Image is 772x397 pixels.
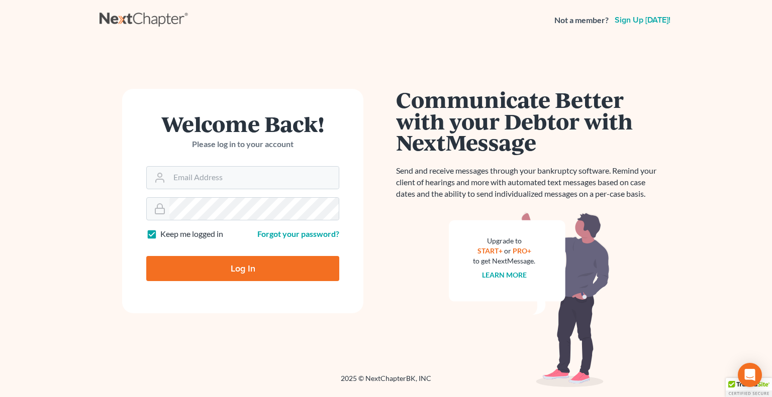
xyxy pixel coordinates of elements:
[477,246,503,255] a: START+
[160,228,223,240] label: Keep me logged in
[100,373,672,391] div: 2025 © NextChapterBK, INC
[726,378,772,397] div: TrustedSite Certified
[473,256,535,266] div: to get NextMessage.
[738,363,762,387] div: Open Intercom Messenger
[169,167,339,189] input: Email Address
[449,212,610,387] img: nextmessage_bg-59042aed3d76b12b5cd301f8e5b87938c9018125f34e5fa2b7a6b67550977c72.svg
[482,271,527,279] a: Learn more
[613,16,672,24] a: Sign up [DATE]!
[146,113,339,135] h1: Welcome Back!
[473,236,535,246] div: Upgrade to
[504,246,511,255] span: or
[513,246,531,255] a: PRO+
[146,256,339,281] input: Log In
[146,139,339,150] p: Please log in to your account
[257,229,339,238] a: Forgot your password?
[396,165,662,200] p: Send and receive messages through your bankruptcy software. Remind your client of hearings and mo...
[554,15,609,26] strong: Not a member?
[396,89,662,153] h1: Communicate Better with your Debtor with NextMessage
